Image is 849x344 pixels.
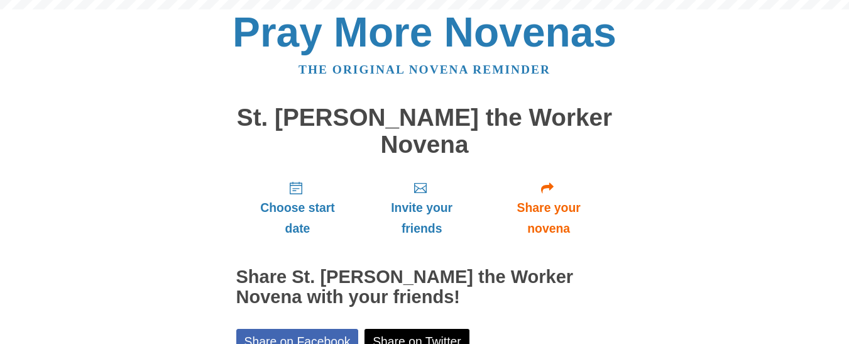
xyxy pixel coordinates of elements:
a: The original novena reminder [299,63,550,76]
a: Invite your friends [359,170,484,245]
span: Share your novena [497,197,601,239]
span: Choose start date [249,197,347,239]
h2: Share St. [PERSON_NAME] the Worker Novena with your friends! [236,267,613,308]
a: Share your novena [485,170,613,245]
a: Choose start date [236,170,359,245]
a: Pray More Novenas [233,9,616,55]
h1: St. [PERSON_NAME] the Worker Novena [236,104,613,158]
span: Invite your friends [371,197,471,239]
